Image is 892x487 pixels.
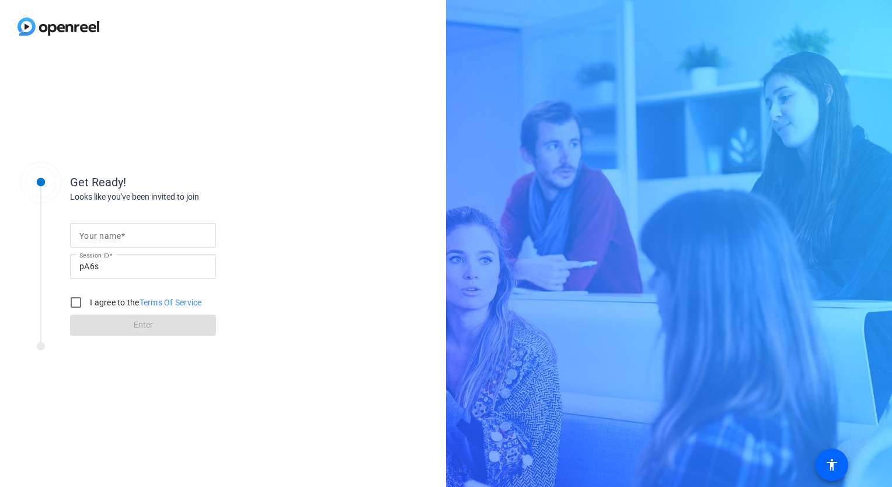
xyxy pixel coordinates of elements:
[88,297,202,308] label: I agree to the
[70,173,304,191] div: Get Ready!
[70,191,304,203] div: Looks like you've been invited to join
[79,252,109,259] mat-label: Session ID
[140,298,202,307] a: Terms Of Service
[825,458,839,472] mat-icon: accessibility
[79,231,121,241] mat-label: Your name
